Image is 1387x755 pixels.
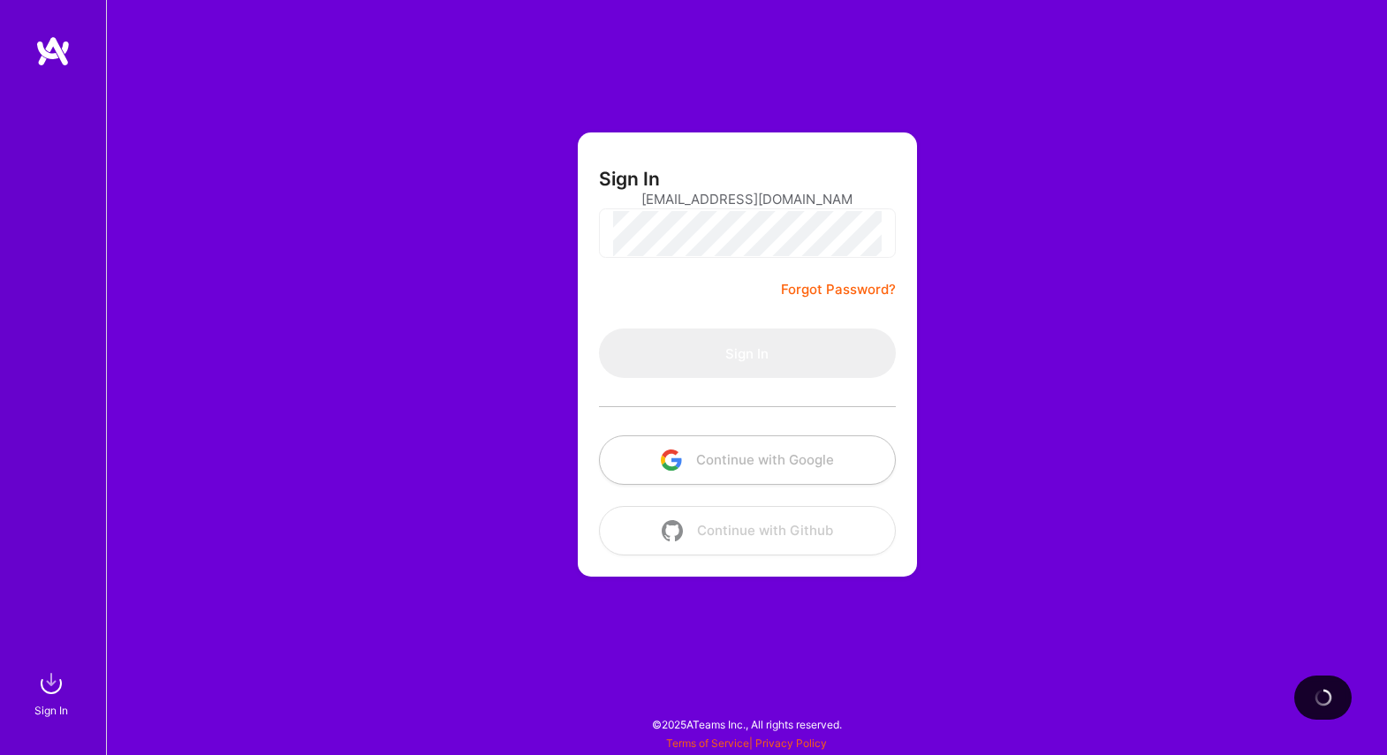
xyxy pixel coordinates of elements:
[641,177,853,222] input: Email...
[106,702,1387,746] div: © 2025 ATeams Inc., All rights reserved.
[666,736,827,750] span: |
[599,168,660,190] h3: Sign In
[35,35,71,67] img: logo
[599,435,896,485] button: Continue with Google
[599,328,896,378] button: Sign In
[755,736,827,750] a: Privacy Policy
[781,279,896,300] a: Forgot Password?
[666,736,749,750] a: Terms of Service
[661,449,682,471] img: icon
[34,666,69,701] img: sign in
[37,666,69,720] a: sign inSign In
[1315,689,1332,706] img: loading
[34,701,68,720] div: Sign In
[599,506,896,555] button: Continue with Github
[662,520,683,541] img: icon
